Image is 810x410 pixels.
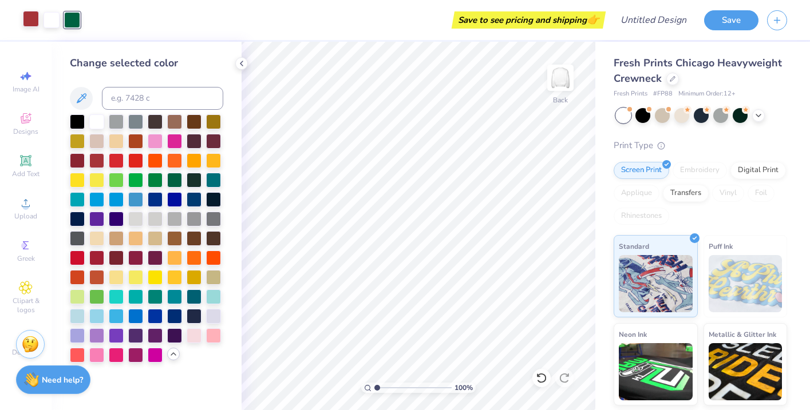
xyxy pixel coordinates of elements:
[709,343,783,400] img: Metallic & Glitter Ink
[614,56,782,85] span: Fresh Prints Chicago Heavyweight Crewneck
[13,127,38,136] span: Designs
[42,375,83,385] strong: Need help?
[748,185,775,202] div: Foil
[614,185,659,202] div: Applique
[12,169,39,178] span: Add Text
[102,87,223,110] input: e.g. 7428 c
[709,240,733,252] span: Puff Ink
[614,139,787,152] div: Print Type
[712,185,744,202] div: Vinyl
[17,254,35,263] span: Greek
[730,162,786,179] div: Digital Print
[619,240,649,252] span: Standard
[614,208,669,225] div: Rhinestones
[619,343,693,400] img: Neon Ink
[678,89,736,99] span: Minimum Order: 12 +
[455,383,473,393] span: 100 %
[673,162,727,179] div: Embroidery
[653,89,673,99] span: # FP88
[14,212,37,221] span: Upload
[614,89,647,99] span: Fresh Prints
[611,9,696,31] input: Untitled Design
[619,328,647,340] span: Neon Ink
[6,296,46,315] span: Clipart & logos
[70,55,223,71] div: Change selected color
[587,13,599,26] span: 👉
[619,255,693,312] img: Standard
[709,328,776,340] span: Metallic & Glitter Ink
[704,10,758,30] button: Save
[709,255,783,312] img: Puff Ink
[549,66,572,89] img: Back
[663,185,709,202] div: Transfers
[13,85,39,94] span: Image AI
[614,162,669,179] div: Screen Print
[12,348,39,357] span: Decorate
[455,11,603,29] div: Save to see pricing and shipping
[553,95,568,105] div: Back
